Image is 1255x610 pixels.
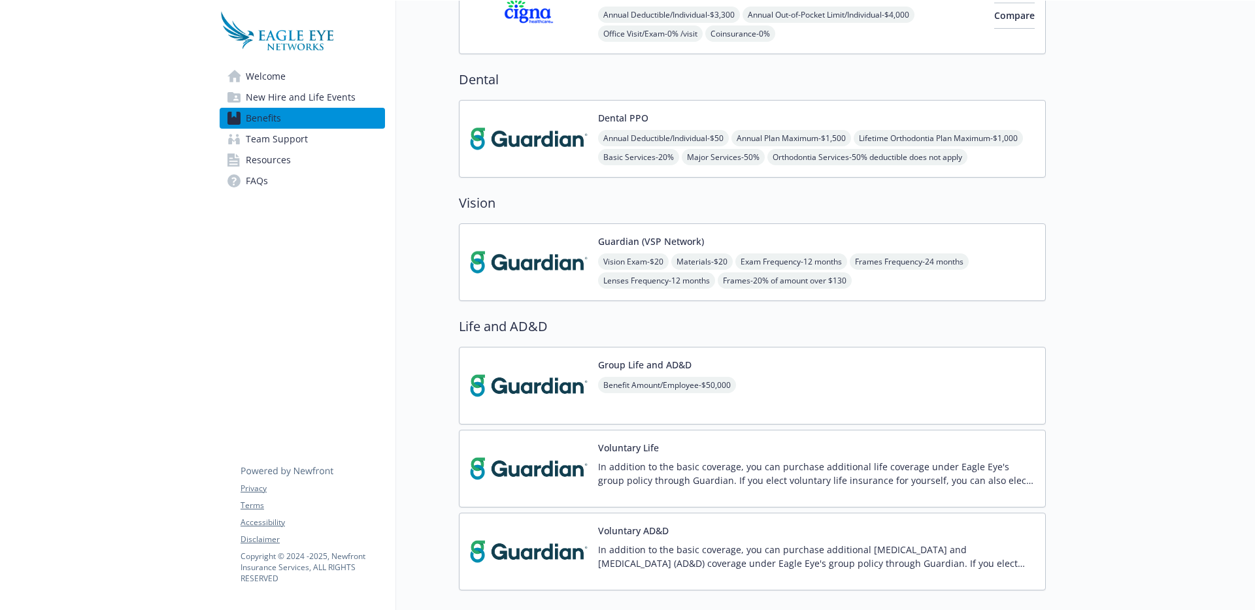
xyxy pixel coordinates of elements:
a: Terms [241,500,384,511]
img: Guardian carrier logo [470,111,588,167]
a: New Hire and Life Events [220,87,385,108]
span: Orthodontia Services - 50% deductible does not apply [767,149,967,165]
span: Welcome [246,66,286,87]
button: Dental PPO [598,111,648,125]
span: Major Services - 50% [682,149,765,165]
span: Annual Deductible/Individual - $3,300 [598,7,740,23]
h2: Dental [459,70,1046,89]
span: Exam Frequency - 12 months [735,253,847,270]
a: Privacy [241,483,384,494]
p: In addition to the basic coverage, you can purchase additional life coverage under Eagle Eye's gr... [598,460,1035,487]
span: New Hire and Life Events [246,87,356,108]
a: Team Support [220,129,385,150]
a: Resources [220,150,385,170]
span: Compare [994,9,1035,22]
a: Accessibility [241,517,384,528]
span: Lenses Frequency - 12 months [598,272,715,289]
span: Team Support [246,129,308,150]
img: Guardian carrier logo [470,441,588,496]
p: Copyright © 2024 - 2025 , Newfront Insurance Services, ALL RIGHTS RESERVED [241,551,384,584]
button: Compare [994,3,1035,29]
span: Coinsurance - 0% [705,25,775,42]
span: Benefits [246,108,281,129]
span: Office Visit/Exam - 0% /visit [598,25,703,42]
a: FAQs [220,170,385,191]
a: Disclaimer [241,534,384,545]
p: In addition to the basic coverage, you can purchase additional [MEDICAL_DATA] and [MEDICAL_DATA] ... [598,543,1035,570]
span: Annual Deductible/Individual - $50 [598,130,729,146]
span: Annual Plan Maximum - $1,500 [731,130,851,146]
span: FAQs [246,170,268,191]
span: Annual Out-of-Pocket Limit/Individual - $4,000 [743,7,914,23]
a: Benefits [220,108,385,129]
span: Materials - $20 [671,253,733,270]
span: Resources [246,150,291,170]
img: Guardian carrier logo [470,234,588,290]
button: Group Life and AD&D [598,358,692,372]
button: Voluntary AD&D [598,524,669,538]
img: Guardian carrier logo [470,524,588,579]
h2: Life and AD&D [459,317,1046,336]
span: Benefit Amount/Employee - $50,000 [598,377,736,393]
span: Frames Frequency - 24 months [850,253,969,270]
button: Guardian (VSP Network) [598,234,704,248]
span: Frames - 20% of amount over $130 [718,272,852,289]
span: Lifetime Orthodontia Plan Maximum - $1,000 [854,130,1023,146]
span: Basic Services - 20% [598,149,679,165]
a: Welcome [220,66,385,87]
span: Vision Exam - $20 [598,253,669,270]
img: Guardian carrier logo [470,358,588,413]
h2: Vision [459,193,1046,213]
button: Voluntary Life [598,441,659,455]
